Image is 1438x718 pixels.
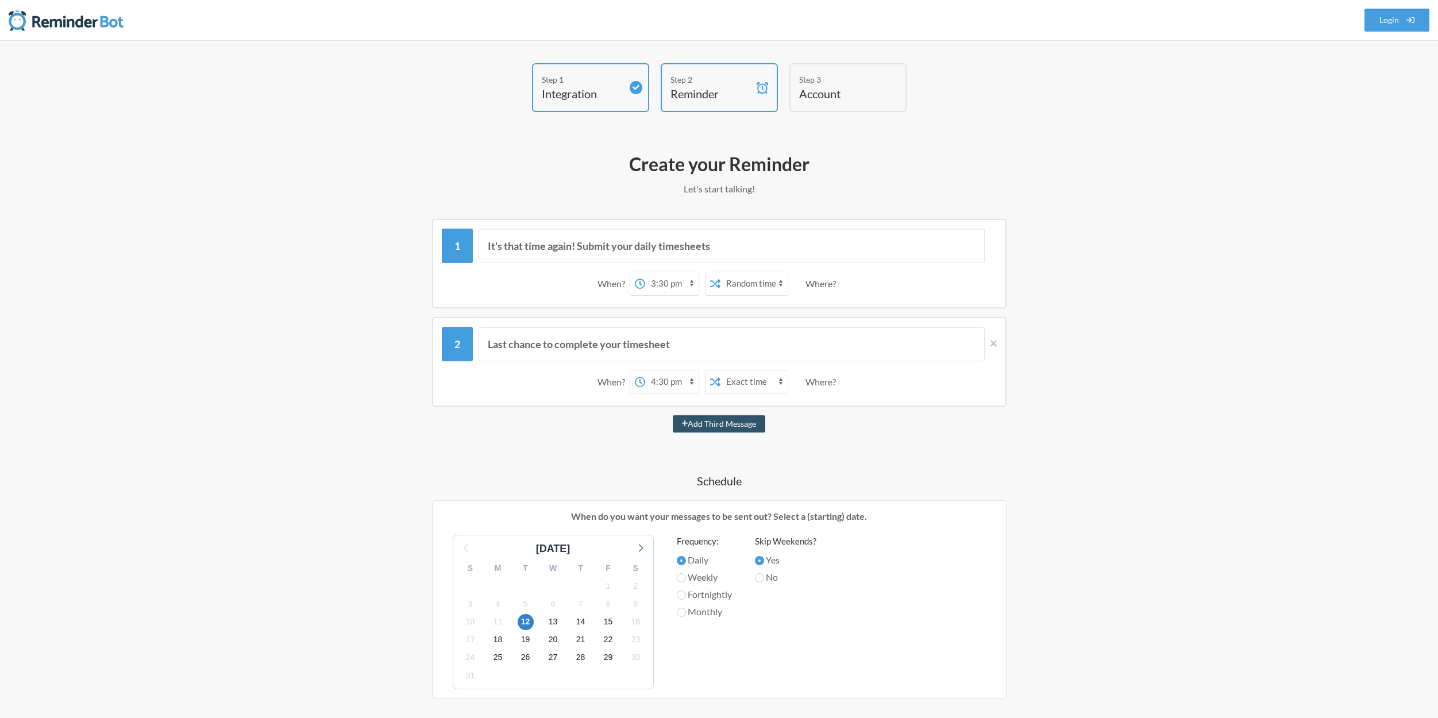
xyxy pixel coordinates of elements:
[755,553,816,567] label: Yes
[595,559,622,577] div: F
[479,327,985,361] input: Message
[462,650,479,666] span: Wednesday, September 24, 2025
[573,596,589,612] span: Sunday, September 7, 2025
[545,614,561,630] span: Saturday, September 13, 2025
[573,614,589,630] span: Sunday, September 14, 2025
[490,596,506,612] span: Thursday, September 4, 2025
[755,573,764,582] input: No
[628,614,644,630] span: Tuesday, September 16, 2025
[600,578,616,594] span: Monday, September 1, 2025
[518,596,534,612] span: Friday, September 5, 2025
[573,632,589,648] span: Sunday, September 21, 2025
[597,272,630,296] div: When?
[386,182,1053,196] p: Let's start talking!
[677,605,732,619] label: Monthly
[799,86,880,102] h4: Account
[531,541,575,557] div: [DATE]
[677,608,686,617] input: Monthly
[457,559,484,577] div: S
[441,509,997,523] p: When do you want your messages to be sent out? Select a (starting) date.
[805,272,841,296] div: Where?
[539,559,567,577] div: W
[597,370,630,394] div: When?
[670,74,751,86] div: Step 2
[628,596,644,612] span: Tuesday, September 9, 2025
[628,632,644,648] span: Tuesday, September 23, 2025
[1364,9,1430,32] a: Login
[805,370,841,394] div: Where?
[462,632,479,648] span: Wednesday, September 17, 2025
[677,535,732,548] label: Frequency:
[479,229,985,263] input: Message
[628,650,644,666] span: Tuesday, September 30, 2025
[518,632,534,648] span: Friday, September 19, 2025
[755,556,764,565] input: Yes
[677,590,686,600] input: Fortnightly
[573,650,589,666] span: Sunday, September 28, 2025
[518,650,534,666] span: Friday, September 26, 2025
[9,9,124,32] img: Reminder Bot
[628,578,644,594] span: Tuesday, September 2, 2025
[677,588,732,601] label: Fortnightly
[600,632,616,648] span: Monday, September 22, 2025
[673,415,766,433] button: Add Third Message
[518,614,534,630] span: Friday, September 12, 2025
[462,667,479,684] span: Wednesday, October 1, 2025
[490,632,506,648] span: Thursday, September 18, 2025
[490,614,506,630] span: Thursday, September 11, 2025
[545,596,561,612] span: Saturday, September 6, 2025
[542,86,622,102] h4: Integration
[755,535,816,548] label: Skip Weekends?
[622,559,650,577] div: S
[386,152,1053,176] h2: Create your Reminder
[600,596,616,612] span: Monday, September 8, 2025
[567,559,595,577] div: T
[490,650,506,666] span: Thursday, September 25, 2025
[677,570,732,584] label: Weekly
[542,74,622,86] div: Step 1
[677,553,732,567] label: Daily
[677,556,686,565] input: Daily
[386,473,1053,489] h4: Schedule
[545,632,561,648] span: Saturday, September 20, 2025
[512,559,539,577] div: T
[462,596,479,612] span: Wednesday, September 3, 2025
[484,559,512,577] div: M
[799,74,880,86] div: Step 3
[670,86,751,102] h4: Reminder
[462,614,479,630] span: Wednesday, September 10, 2025
[600,650,616,666] span: Monday, September 29, 2025
[755,570,816,584] label: No
[545,650,561,666] span: Saturday, September 27, 2025
[677,573,686,582] input: Weekly
[600,614,616,630] span: Monday, September 15, 2025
